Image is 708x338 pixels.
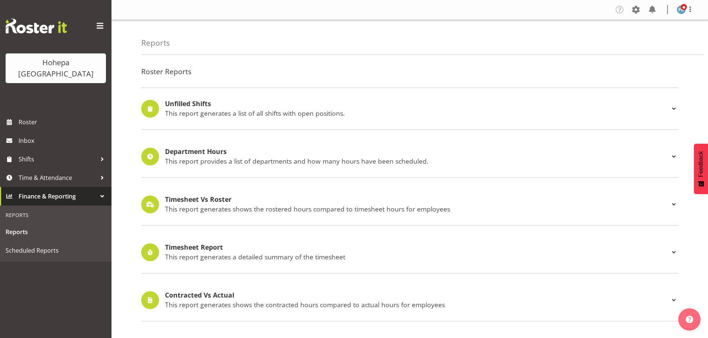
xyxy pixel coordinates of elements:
p: This report generates shows the contracted hours compared to actual hours for employees [165,301,669,309]
button: Feedback - Show survey [694,144,708,194]
span: Reports [6,226,106,237]
a: Scheduled Reports [2,241,110,260]
p: This report generates a list of all shifts with open positions. [165,109,669,117]
div: Timesheet Vs Roster This report generates shows the rostered hours compared to timesheet hours fo... [141,196,678,213]
h4: Contracted Vs Actual [165,292,669,299]
span: Time & Attendance [19,172,97,183]
p: This report provides a list of departments and how many hours have been scheduled. [165,157,669,165]
img: help-xxl-2.png [686,316,693,323]
h4: Timesheet Vs Roster [165,196,669,203]
h4: Roster Reports [141,68,678,76]
span: Roster [19,117,108,128]
img: poonam-kade5940.jpg [677,5,686,14]
div: Timesheet Report This report generates a detailed summary of the timesheet [141,243,678,261]
span: Feedback [698,151,704,177]
span: Scheduled Reports [6,245,106,256]
div: Contracted Vs Actual This report generates shows the contracted hours compared to actual hours fo... [141,291,678,309]
div: Reports [2,207,110,223]
span: Finance & Reporting [19,191,97,202]
p: This report generates shows the rostered hours compared to timesheet hours for employees [165,205,669,213]
h4: Department Hours [165,148,669,155]
span: Shifts [19,154,97,165]
div: Department Hours This report provides a list of departments and how many hours have been scheduled. [141,148,678,165]
div: Unfilled Shifts This report generates a list of all shifts with open positions. [141,100,678,118]
p: This report generates a detailed summary of the timesheet [165,253,669,261]
span: Inbox [19,135,108,146]
div: Hohepa [GEOGRAPHIC_DATA] [13,57,98,79]
h4: Reports [141,39,170,47]
img: Rosterit website logo [6,19,67,33]
h4: Unfilled Shifts [165,100,669,108]
a: Reports [2,223,110,241]
h4: Timesheet Report [165,244,669,251]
